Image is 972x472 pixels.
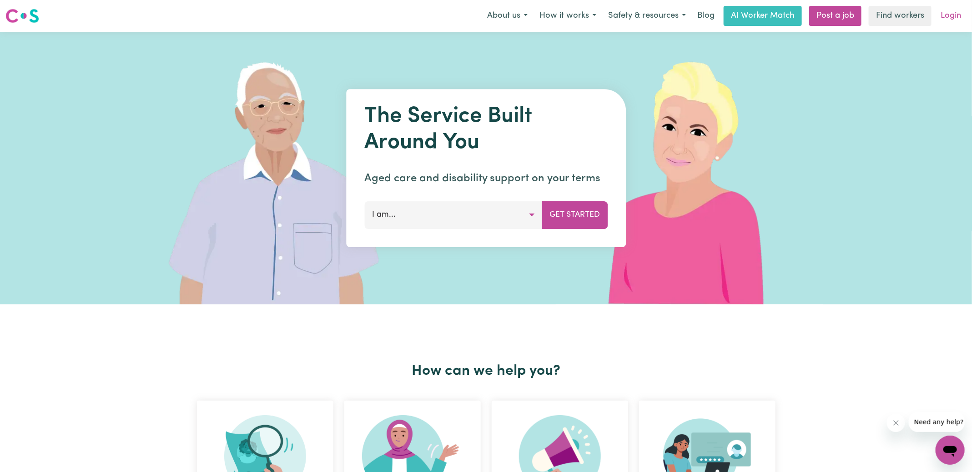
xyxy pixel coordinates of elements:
a: Post a job [809,6,861,26]
a: Find workers [869,6,932,26]
button: I am... [364,201,542,229]
a: Login [935,6,967,26]
p: Aged care and disability support on your terms [364,170,608,187]
iframe: Message from company [909,412,965,432]
a: Careseekers logo [5,5,39,26]
h1: The Service Built Around You [364,104,608,156]
iframe: Button to launch messaging window [936,436,965,465]
button: Get Started [542,201,608,229]
a: Blog [692,6,720,26]
button: About us [481,6,534,25]
button: How it works [534,6,602,25]
img: Careseekers logo [5,8,39,24]
h2: How can we help you? [191,363,781,380]
a: AI Worker Match [724,6,802,26]
iframe: Close message [887,414,905,432]
button: Safety & resources [602,6,692,25]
